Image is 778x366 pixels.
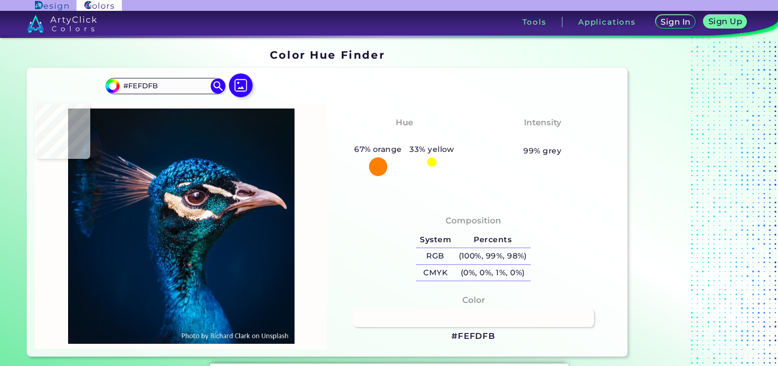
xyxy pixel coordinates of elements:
img: icon search [211,78,225,93]
img: logo_artyclick_colors_white.svg [27,15,97,33]
h5: (100%, 99%, 98%) [455,248,531,264]
h1: Color Hue Finder [270,47,385,62]
h5: Sign Up [710,18,741,25]
h5: CMYK [416,265,454,281]
h5: 33% yellow [406,143,458,156]
h5: Percents [455,232,531,248]
h4: Hue [396,115,413,130]
h5: Sign In [662,18,690,26]
h3: Applications [578,18,636,26]
h4: Intensity [524,115,561,130]
a: Sign In [657,16,694,29]
h3: Tools [522,18,547,26]
h3: #FEFDFB [451,330,495,342]
h4: Color [462,293,485,307]
img: img_pavlin.jpg [40,109,322,343]
img: icon picture [229,73,253,97]
img: ArtyClick Design logo [35,1,68,10]
h5: (0%, 0%, 1%, 0%) [455,265,531,281]
h5: RGB [416,248,454,264]
h5: 99% grey [523,145,561,157]
h5: 67% orange [350,143,406,156]
iframe: Advertisement [631,45,755,361]
input: type color.. [119,79,211,93]
a: Sign Up [705,16,745,29]
h4: Composition [445,214,501,228]
h3: Almost None [508,131,577,143]
h5: System [416,232,454,248]
h3: Yellowish Orange [360,131,449,143]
